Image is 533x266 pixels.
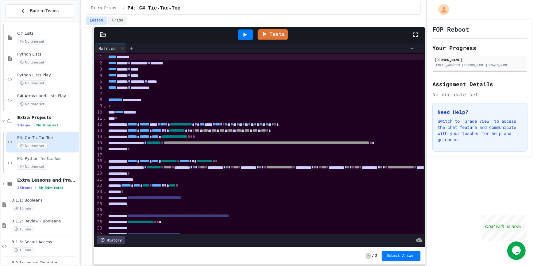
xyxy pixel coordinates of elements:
div: 4 [95,72,103,79]
h2: Your Progress [432,44,527,52]
div: 1 [95,54,103,60]
span: / [123,6,125,11]
div: 26 [95,207,103,213]
div: 24 [95,195,103,201]
span: Extra Lessons and Practice Python [17,177,78,183]
div: 9 [95,103,103,109]
div: 27 [95,213,103,219]
div: 21 [95,176,103,183]
div: 11 [95,115,103,121]
div: No due date set [432,91,527,98]
span: No time set [17,39,47,44]
div: 20 [95,170,103,176]
span: 3.1.3: Secret Access [12,240,78,245]
button: Back to Teams [6,4,74,17]
span: / [372,253,374,258]
span: 2 items [17,123,30,127]
span: 3h 54m total [39,186,63,190]
div: 23 [95,189,103,195]
button: Submit Answer [382,251,420,261]
span: Python Lists [17,52,78,57]
span: No time set [36,123,58,127]
div: 16 [95,146,103,152]
div: 3 [95,66,103,72]
span: Fold line [103,158,106,163]
div: 10 [95,109,103,115]
h1: FOP Reboot [432,25,469,33]
span: Extra Projects [17,115,78,120]
span: Submit Answer [387,253,416,258]
span: P4: Python Tic-Tac-Toe [17,156,78,161]
div: 8 [95,97,103,103]
div: 17 [95,152,103,158]
span: No time set [17,60,47,65]
span: 0 [375,253,377,258]
div: Main.cs [95,44,126,53]
div: 13 [95,128,103,134]
span: Fold line [103,134,106,139]
div: 18 [95,158,103,164]
span: • [35,185,36,190]
span: No time set [17,164,47,170]
div: My Account [432,2,451,17]
span: Python Lists Play [17,73,78,78]
span: P4: C# Tic-Tac-Toe [17,135,78,141]
span: No time set [17,143,47,149]
div: 14 [95,134,103,140]
button: Grade [108,17,127,25]
div: Main.cs [95,45,119,52]
span: No time set [17,80,47,86]
iframe: chat widget [507,241,527,260]
span: C# Lists [17,31,78,36]
a: Tests [258,29,288,40]
div: 15 [95,140,103,146]
div: 19 [95,164,103,170]
span: Extra Projects [91,6,121,11]
span: - [366,253,371,259]
button: Lesson [86,17,107,25]
div: 28 [95,219,103,225]
div: 12 [95,121,103,128]
div: 6 [95,85,103,91]
div: [EMAIL_ADDRESS][PERSON_NAME][DOMAIN_NAME] [434,63,526,67]
span: Back to Teams [30,8,59,14]
iframe: chat widget [482,215,527,241]
div: 30 [95,231,103,237]
span: • [33,123,34,128]
span: 15 min [12,226,34,232]
span: 3.2.1: Logical Operators [12,260,78,266]
span: 25 items [17,186,33,190]
div: 22 [95,183,103,189]
span: Fold line [103,189,106,194]
h3: Need Help? [438,108,522,116]
span: 3.1.1: Booleans [12,198,78,203]
div: 25 [95,201,103,207]
div: [PERSON_NAME] [434,57,526,63]
span: 15 min [12,247,34,253]
span: C# Arrays and Lists Play [17,94,78,99]
span: 10 min [12,206,34,211]
span: 3.1.2: Review - Booleans [12,219,78,224]
span: No time set [17,101,47,107]
p: Switch to "Grade View" to access the chat feature and communicate with your teacher for help and ... [438,118,522,143]
span: Fold line [103,116,106,121]
div: 2 [95,60,103,66]
h2: Assignment Details [432,80,527,88]
div: 5 [95,79,103,85]
div: 29 [95,225,103,231]
div: 7 [95,91,103,97]
span: Fold line [103,103,106,108]
span: P4: C# Tic-Tac-Toe [128,5,181,12]
div: History [97,236,125,244]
